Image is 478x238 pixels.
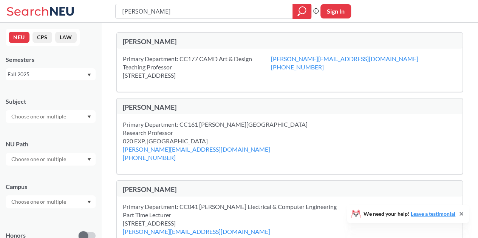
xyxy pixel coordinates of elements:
[297,6,306,17] svg: magnifying glass
[87,201,91,204] svg: Dropdown arrow
[6,183,96,191] div: Campus
[411,210,455,217] a: Leave a testimonial
[123,219,289,236] div: [STREET_ADDRESS]
[123,228,270,235] a: [PERSON_NAME][EMAIL_ADDRESS][DOMAIN_NAME]
[6,195,96,208] div: Dropdown arrow
[6,97,96,106] div: Subject
[8,112,71,121] input: Choose one or multiple
[6,153,96,166] div: Dropdown arrow
[6,68,96,80] div: Fall 2025Dropdown arrow
[364,211,455,217] span: We need your help!
[123,154,176,161] a: [PHONE_NUMBER]
[87,74,91,77] svg: Dropdown arrow
[123,37,290,46] div: [PERSON_NAME]
[6,140,96,148] div: NU Path
[320,4,351,18] button: Sign In
[123,146,270,153] a: [PERSON_NAME][EMAIL_ADDRESS][DOMAIN_NAME]
[121,5,287,18] input: Class, professor, course number, "phrase"
[292,4,311,19] div: magnifying glass
[8,197,71,206] input: Choose one or multiple
[6,55,96,64] div: Semesters
[8,70,87,78] div: Fall 2025
[32,32,52,43] button: CPS
[123,185,290,193] div: [PERSON_NAME]
[123,55,271,80] div: Primary Department: CC177 CAMD Art & Design Teaching Professor [STREET_ADDRESS]
[271,55,418,62] a: [PERSON_NAME][EMAIL_ADDRESS][DOMAIN_NAME]
[123,203,356,219] div: Primary Department: CC041 [PERSON_NAME] Electrical & Computer Engineering Part Time Lecturer
[6,110,96,123] div: Dropdown arrow
[55,32,77,43] button: LAW
[87,158,91,161] svg: Dropdown arrow
[123,120,326,145] div: Primary Department: CC161 [PERSON_NAME][GEOGRAPHIC_DATA] Research Professor 020 EXP, [GEOGRAPHIC_...
[123,103,290,111] div: [PERSON_NAME]
[271,63,324,71] a: [PHONE_NUMBER]
[8,155,71,164] input: Choose one or multiple
[9,32,29,43] button: NEU
[87,115,91,118] svg: Dropdown arrow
